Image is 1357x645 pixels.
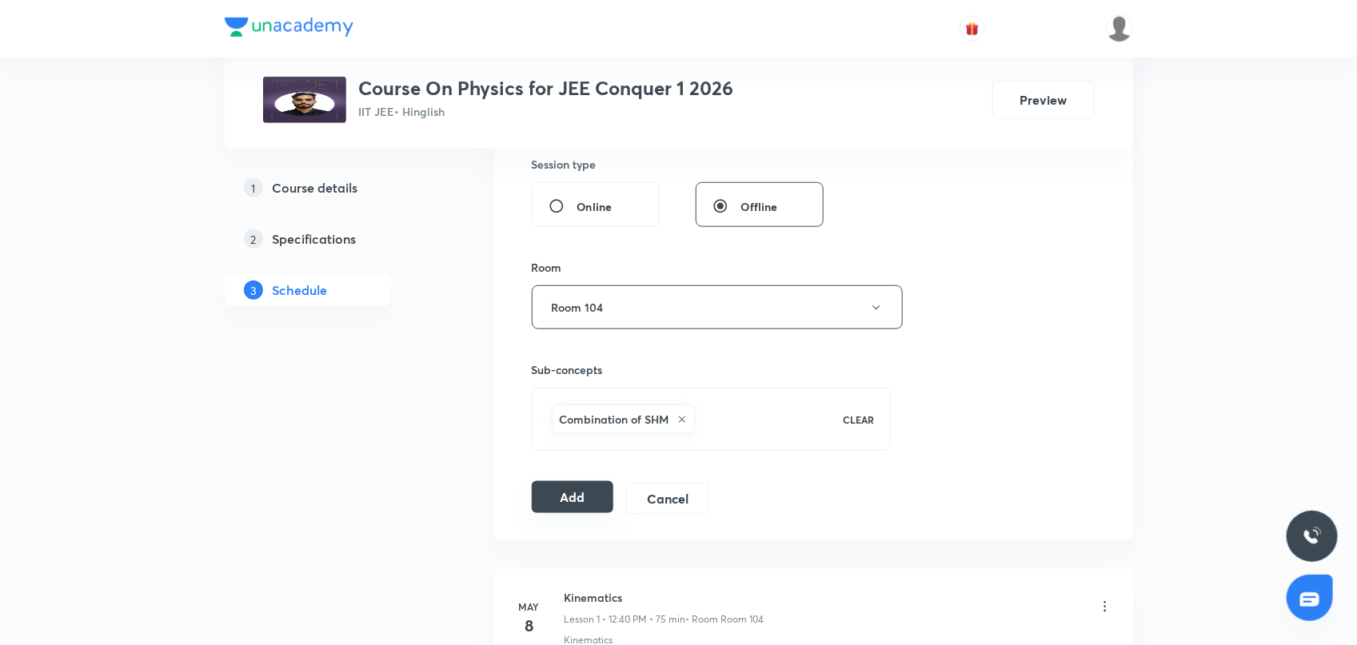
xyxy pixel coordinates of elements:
[565,612,686,627] p: Lesson 1 • 12:40 PM • 75 min
[741,198,778,215] span: Offline
[359,103,734,120] p: IIT JEE • Hinglish
[244,281,263,300] p: 3
[565,589,764,606] h6: Kinematics
[225,18,353,41] a: Company Logo
[532,481,614,513] button: Add
[244,229,263,249] p: 2
[532,259,562,276] h6: Room
[843,412,874,427] p: CLEAR
[225,223,442,255] a: 2Specifications
[960,16,985,42] button: avatar
[244,178,263,197] p: 1
[225,172,442,204] a: 1Course details
[263,77,346,123] img: 431335b6e84049309f37e21215f05a89.jpg
[1303,527,1322,546] img: ttu
[992,81,1095,119] button: Preview
[532,361,892,378] h6: Sub-concepts
[273,178,358,197] h5: Course details
[560,411,669,428] h6: Combination of SHM
[513,614,545,638] h4: 8
[532,285,903,329] button: Room 104
[532,156,597,173] h6: Session type
[273,281,328,300] h5: Schedule
[359,77,734,100] h3: Course On Physics for JEE Conquer 1 2026
[1106,15,1133,42] img: Bhuwan Singh
[273,229,357,249] h5: Specifications
[225,18,353,37] img: Company Logo
[686,612,764,627] p: • Room Room 104
[626,483,708,515] button: Cancel
[513,599,545,614] h6: May
[965,22,980,36] img: avatar
[577,198,613,215] span: Online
